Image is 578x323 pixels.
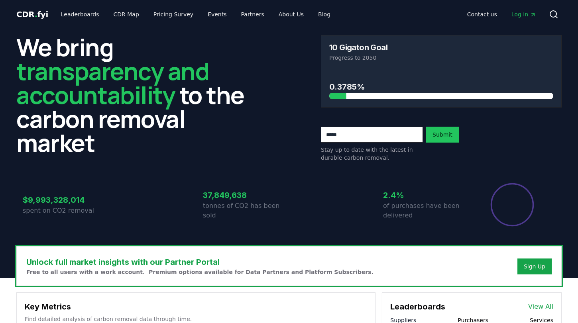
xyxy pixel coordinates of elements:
[461,7,503,22] a: Contact us
[235,7,271,22] a: Partners
[426,127,459,143] button: Submit
[25,315,367,323] p: Find detailed analysis of carbon removal data through time.
[490,182,535,227] div: Percentage of sales delivered
[16,9,48,20] a: CDR.fyi
[383,189,469,201] h3: 2.4%
[107,7,145,22] a: CDR Map
[203,189,289,201] h3: 37,849,638
[524,262,545,270] a: Sign Up
[329,81,553,93] h3: 0.3785%
[511,10,536,18] span: Log in
[390,301,445,313] h3: Leaderboards
[26,268,374,276] p: Free to all users with a work account. Premium options available for Data Partners and Platform S...
[201,7,233,22] a: Events
[25,301,367,313] h3: Key Metrics
[528,302,553,311] a: View All
[461,7,543,22] nav: Main
[272,7,310,22] a: About Us
[517,258,552,274] button: Sign Up
[26,256,374,268] h3: Unlock full market insights with our Partner Portal
[321,146,423,162] p: Stay up to date with the latest in durable carbon removal.
[329,43,387,51] h3: 10 Gigaton Goal
[312,7,337,22] a: Blog
[55,7,106,22] a: Leaderboards
[147,7,200,22] a: Pricing Survey
[23,206,109,215] p: spent on CO2 removal
[16,10,48,19] span: CDR fyi
[329,54,553,62] p: Progress to 2050
[35,10,37,19] span: .
[16,35,257,155] h2: We bring to the carbon removal market
[16,55,209,111] span: transparency and accountability
[203,201,289,220] p: tonnes of CO2 has been sold
[505,7,543,22] a: Log in
[55,7,337,22] nav: Main
[23,194,109,206] h3: $9,993,328,014
[383,201,469,220] p: of purchases have been delivered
